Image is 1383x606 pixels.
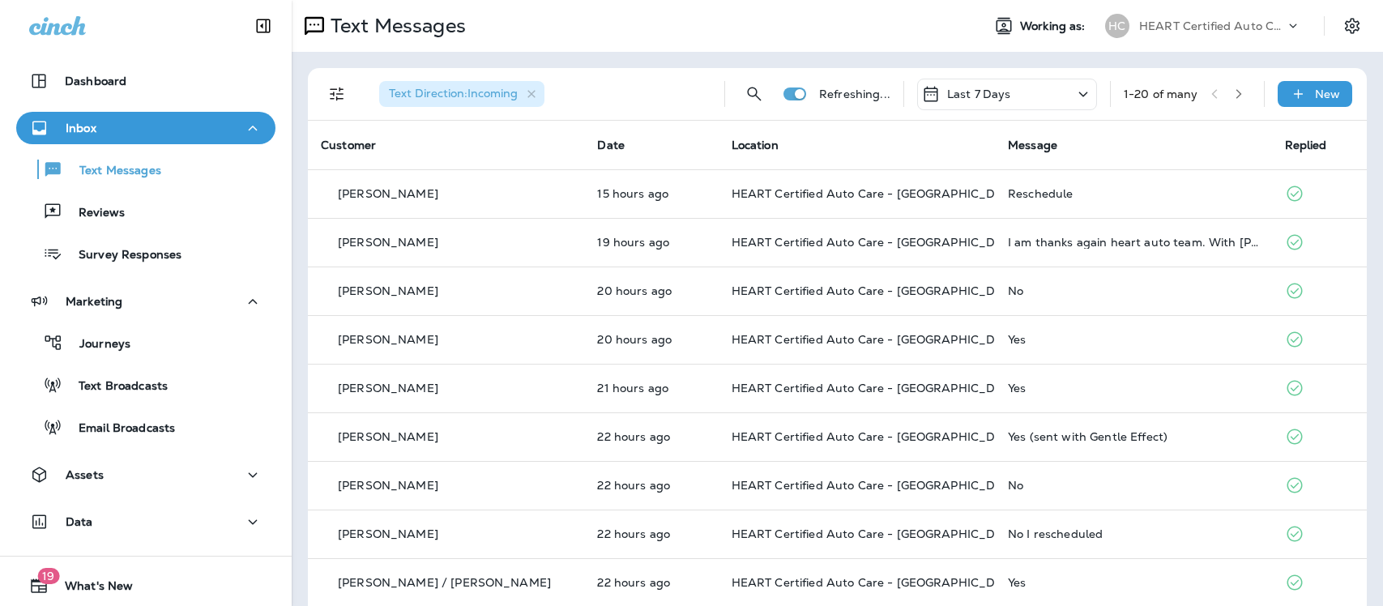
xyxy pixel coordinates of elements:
p: Aug 25, 2025 10:05 AM [597,382,705,395]
button: Email Broadcasts [16,410,275,444]
p: [PERSON_NAME] [338,382,438,395]
button: Data [16,506,275,538]
button: Marketing [16,285,275,318]
span: HEART Certified Auto Care - [GEOGRAPHIC_DATA] [732,186,1022,201]
div: Yes [1008,333,1258,346]
button: Settings [1338,11,1367,41]
p: HEART Certified Auto Care [1139,19,1285,32]
button: Journeys [16,326,275,360]
button: 19What's New [16,570,275,602]
div: Text Direction:Incoming [379,81,544,107]
div: I am thanks again heart auto team. With Kisha at the Helm. I think that spelling is right!🙂 [1008,236,1258,249]
span: HEART Certified Auto Care - [GEOGRAPHIC_DATA] [732,575,1022,590]
p: Text Messages [63,164,161,179]
p: Reviews [62,206,125,221]
p: Aug 25, 2025 09:30 AM [597,576,705,589]
p: Aug 25, 2025 09:33 AM [597,527,705,540]
button: Assets [16,459,275,491]
button: Survey Responses [16,237,275,271]
div: No [1008,479,1258,492]
span: HEART Certified Auto Care - [GEOGRAPHIC_DATA] [732,235,1022,250]
p: Survey Responses [62,248,181,263]
p: [PERSON_NAME] [338,284,438,297]
button: Text Broadcasts [16,368,275,402]
p: [PERSON_NAME] / [PERSON_NAME] [338,576,551,589]
button: Text Messages [16,152,275,186]
div: Reschedule [1008,187,1258,200]
p: [PERSON_NAME] [338,187,438,200]
span: Date [597,138,625,152]
button: Dashboard [16,65,275,97]
p: Last 7 Days [947,87,1011,100]
p: New [1315,87,1340,100]
p: [PERSON_NAME] [338,479,438,492]
span: Message [1008,138,1057,152]
button: Collapse Sidebar [241,10,286,42]
p: Journeys [63,337,130,352]
button: Filters [321,78,353,110]
p: [PERSON_NAME] [338,333,438,346]
p: [PERSON_NAME] [338,430,438,443]
span: HEART Certified Auto Care - [GEOGRAPHIC_DATA] [732,381,1022,395]
div: 1 - 20 of many [1124,87,1198,100]
p: Assets [66,468,104,481]
p: [PERSON_NAME] [338,527,438,540]
span: 19 [37,568,59,584]
p: Aug 25, 2025 04:16 PM [597,187,705,200]
p: Text Messages [324,14,466,38]
p: Aug 25, 2025 12:38 PM [597,236,705,249]
button: Inbox [16,112,275,144]
p: Data [66,515,93,528]
span: Location [732,138,779,152]
p: Aug 25, 2025 11:52 AM [597,284,705,297]
span: HEART Certified Auto Care - [GEOGRAPHIC_DATA] [732,478,1022,493]
div: No I rescheduled [1008,527,1258,540]
span: HEART Certified Auto Care - [GEOGRAPHIC_DATA] [732,332,1022,347]
p: Text Broadcasts [62,379,168,395]
p: Aug 25, 2025 09:33 AM [597,479,705,492]
p: [PERSON_NAME] [338,236,438,249]
p: Dashboard [65,75,126,87]
p: Refreshing... [819,87,890,100]
span: Customer [321,138,376,152]
div: HC [1105,14,1129,38]
p: Email Broadcasts [62,421,175,437]
div: Yes [1008,382,1258,395]
span: HEART Certified Auto Care - [GEOGRAPHIC_DATA] [732,527,1022,541]
p: Aug 25, 2025 11:49 AM [597,333,705,346]
button: Reviews [16,194,275,228]
p: Inbox [66,122,96,134]
span: HEART Certified Auto Care - [GEOGRAPHIC_DATA] [732,429,1022,444]
div: Yes [1008,576,1258,589]
span: What's New [49,579,133,599]
div: No [1008,284,1258,297]
div: Yes (sent with Gentle Effect) [1008,430,1258,443]
span: Working as: [1020,19,1089,33]
button: Search Messages [738,78,770,110]
span: HEART Certified Auto Care - [GEOGRAPHIC_DATA] [732,284,1022,298]
p: Aug 25, 2025 09:57 AM [597,430,705,443]
span: Replied [1285,138,1327,152]
span: Text Direction : Incoming [389,86,518,100]
p: Marketing [66,295,122,308]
